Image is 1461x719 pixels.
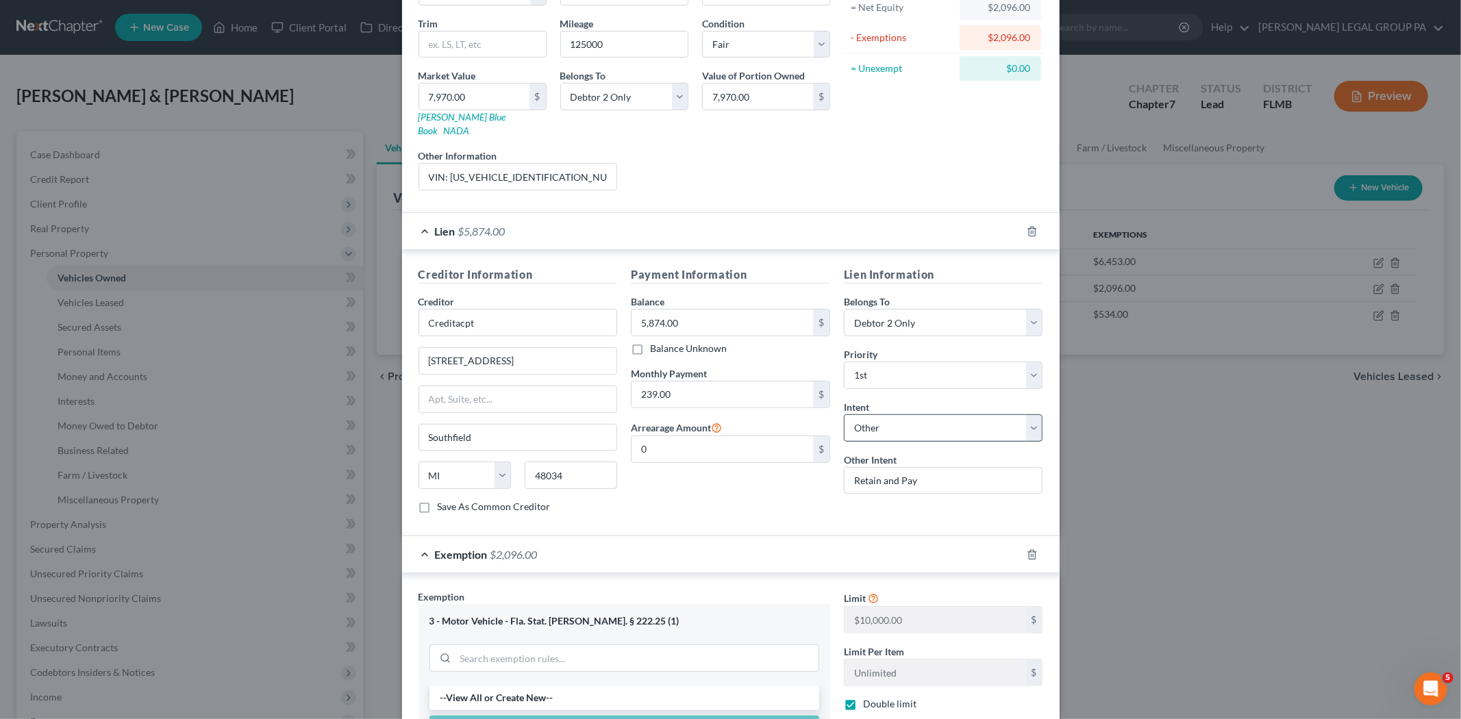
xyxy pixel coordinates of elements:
[702,16,745,31] label: Condition
[560,70,606,81] span: Belongs To
[851,62,954,75] div: = Unexempt
[971,62,1030,75] div: $0.00
[845,659,1026,685] input: --
[429,685,819,710] li: --View All or Create New--
[560,16,594,31] label: Mileage
[419,111,506,136] a: [PERSON_NAME] Blue Book
[971,1,1030,14] div: $2,096.00
[844,266,1043,283] h5: Lien Information
[561,31,688,58] input: --
[844,400,869,414] label: Intent
[813,84,829,110] div: $
[1414,672,1447,705] iframe: Intercom live chat
[455,645,819,671] input: Search exemption rules...
[631,419,722,436] label: Arrearage Amount
[650,342,727,355] label: Balance Unknown
[1026,659,1042,685] div: $
[419,425,617,451] input: Enter city...
[419,309,618,336] input: Search creditor by name...
[631,294,664,309] label: Balance
[429,615,819,628] div: 3 - Motor Vehicle - Fla. Stat. [PERSON_NAME]. § 222.25 (1)
[419,149,497,163] label: Other Information
[632,436,813,462] input: 0.00
[419,84,529,110] input: 0.00
[1026,607,1042,633] div: $
[525,462,617,489] input: Enter zip...
[845,607,1026,633] input: --
[844,453,897,467] label: Other Intent
[419,164,617,190] input: (optional)
[702,68,805,83] label: Value of Portion Owned
[419,296,455,307] span: Creditor
[632,381,813,407] input: 0.00
[458,225,505,238] span: $5,874.00
[844,349,877,360] span: Priority
[1443,672,1453,683] span: 5
[703,84,813,110] input: 0.00
[813,310,829,336] div: $
[851,31,954,45] div: - Exemptions
[813,381,829,407] div: $
[863,697,916,711] label: Double limit
[971,31,1030,45] div: $2,096.00
[490,548,538,561] span: $2,096.00
[419,348,617,374] input: Enter address...
[419,386,617,412] input: Apt, Suite, etc...
[444,125,470,136] a: NADA
[435,548,488,561] span: Exemption
[844,592,866,604] span: Limit
[844,644,904,659] label: Limit Per Item
[419,16,438,31] label: Trim
[632,310,813,336] input: 0.00
[419,68,476,83] label: Market Value
[419,591,465,603] span: Exemption
[529,84,546,110] div: $
[631,366,707,381] label: Monthly Payment
[419,31,546,58] input: ex. LS, LT, etc
[844,467,1043,494] input: Specify...
[438,500,551,514] label: Save As Common Creditor
[844,296,890,307] span: Belongs To
[813,436,829,462] div: $
[851,1,954,14] div: = Net Equity
[435,225,455,238] span: Lien
[631,266,830,283] h5: Payment Information
[419,266,618,283] h5: Creditor Information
